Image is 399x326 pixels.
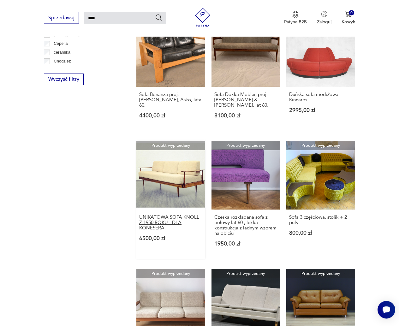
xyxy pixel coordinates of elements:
p: Patyna B2B [284,19,307,25]
a: Produkt wyprzedanyDuńska sofa modułowa KinnarpsDuńska sofa modułowa Kinnarps2995,00 zł [286,18,355,131]
h3: Czeska rozkładana sofa z połowy lat 60., lekka konstrukcja z ładnym wzorem na obiciu [214,215,277,236]
button: Szukaj [155,14,163,21]
p: Koszyk [342,19,355,25]
img: Ikonka użytkownika [321,11,327,17]
h3: Sofa Dokka Mobler, proj. [PERSON_NAME] & [PERSON_NAME], lat 60. [214,92,277,108]
a: Produkt wyprzedanyUNIKATOWA SOFA KNOLL Z 1950 ROKU - DLA KONESERA.UNIKATOWA SOFA KNOLL Z 1950 ROK... [136,141,205,259]
p: ceramika [54,49,70,56]
p: 800,00 zł [289,230,352,236]
button: Wyczyść filtry [44,74,84,85]
img: Patyna - sklep z meblami i dekoracjami vintage [193,8,212,27]
button: Sprzedawaj [44,12,79,23]
img: Ikona medalu [292,11,299,18]
a: Produkt wyprzedanySofa 3 częściowa, stolik + 2 pufySofa 3 częściowa, stolik + 2 pufy800,00 zł [286,141,355,259]
div: 0 [349,10,354,15]
button: 0Koszyk [342,11,355,25]
p: 1950,00 zł [214,241,277,246]
a: Sprzedawaj [44,16,79,20]
h3: UNIKATOWA SOFA KNOLL Z 1950 ROKU - DLA KONESERA. [139,215,202,231]
a: Sofa Dokka Mobler, proj. Rolf Rastad & Adolf Relling, lat 60.Sofa Dokka Mobler, proj. [PERSON_NAM... [211,18,280,131]
img: Ikona koszyka [345,11,351,17]
iframe: Smartsupp widget button [378,301,395,318]
p: 6500,00 zł [139,236,202,241]
a: Sofa Bonanza proj. Esko Pajamies, Asko, lata 60.Sofa Bonanza proj. [PERSON_NAME], Asko, lata 60.4... [136,18,205,131]
p: 8100,00 zł [214,113,277,118]
p: Chodzież [54,58,71,65]
p: 2995,00 zł [289,108,352,113]
p: Ćmielów [54,67,69,74]
p: 4400,00 zł [139,113,202,118]
h3: Duńska sofa modułowa Kinnarps [289,92,352,103]
h3: Sofa 3 częściowa, stolik + 2 pufy [289,215,352,225]
h3: Sofa Bonanza proj. [PERSON_NAME], Asko, lata 60. [139,92,202,108]
button: Patyna B2B [284,11,307,25]
a: Produkt wyprzedanyCzeska rozkładana sofa z połowy lat 60., lekka konstrukcja z ładnym wzorem na o... [211,141,280,259]
p: Cepelia [54,40,68,47]
button: Zaloguj [317,11,331,25]
a: Ikona medaluPatyna B2B [284,11,307,25]
p: Zaloguj [317,19,331,25]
